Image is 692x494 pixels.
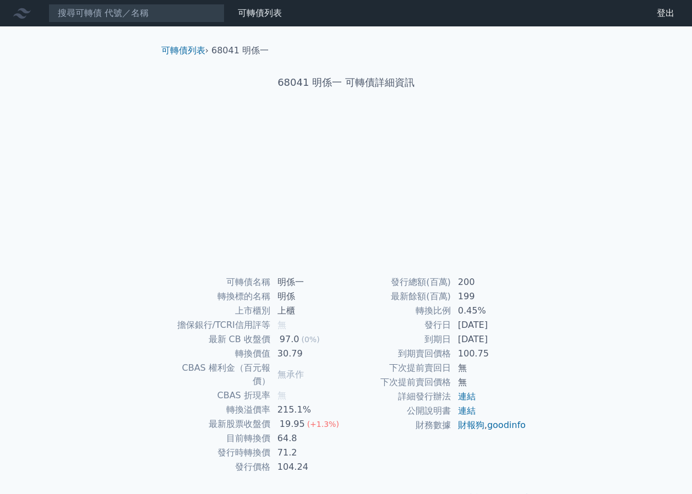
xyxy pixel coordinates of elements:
[346,404,451,418] td: 公開說明書
[451,304,527,318] td: 0.45%
[166,446,271,460] td: 發行時轉換價
[346,361,451,375] td: 下次提前賣回日
[161,44,209,57] li: ›
[487,420,526,430] a: goodinfo
[271,304,346,318] td: 上櫃
[451,418,527,432] td: ,
[346,304,451,318] td: 轉換比例
[277,418,307,431] div: 19.95
[451,375,527,389] td: 無
[346,418,451,432] td: 財務數據
[648,4,683,22] a: 登出
[346,332,451,347] td: 到期日
[277,333,302,346] div: 97.0
[166,460,271,474] td: 發行價格
[458,420,484,430] a: 財報狗
[271,403,346,417] td: 215.1%
[271,347,346,361] td: 30.79
[238,8,282,18] a: 可轉債列表
[451,275,527,289] td: 200
[166,289,271,304] td: 轉換標的名稱
[166,403,271,417] td: 轉換溢價率
[166,361,271,388] td: CBAS 權利金（百元報價）
[271,431,346,446] td: 64.8
[346,318,451,332] td: 發行日
[346,289,451,304] td: 最新餘額(百萬)
[277,320,286,330] span: 無
[166,332,271,347] td: 最新 CB 收盤價
[451,289,527,304] td: 199
[271,460,346,474] td: 104.24
[161,45,205,56] a: 可轉債列表
[451,332,527,347] td: [DATE]
[211,44,269,57] li: 68041 明係一
[166,347,271,361] td: 轉換價值
[166,388,271,403] td: CBAS 折現率
[271,275,346,289] td: 明係一
[271,446,346,460] td: 71.2
[166,417,271,431] td: 最新股票收盤價
[277,369,304,380] span: 無承作
[166,275,271,289] td: 可轉債名稱
[458,391,476,402] a: 連結
[271,289,346,304] td: 明係
[301,335,319,344] span: (0%)
[346,347,451,361] td: 到期賣回價格
[166,318,271,332] td: 擔保銀行/TCRI信用評等
[48,4,225,23] input: 搜尋可轉債 代號／名稱
[307,420,339,429] span: (+1.3%)
[346,275,451,289] td: 發行總額(百萬)
[451,347,527,361] td: 100.75
[152,75,540,90] h1: 68041 明係一 可轉債詳細資訊
[458,405,476,416] a: 連結
[451,318,527,332] td: [DATE]
[346,389,451,404] td: 詳細發行辦法
[277,390,286,400] span: 無
[166,431,271,446] td: 目前轉換價
[346,375,451,389] td: 下次提前賣回價格
[451,361,527,375] td: 無
[166,304,271,318] td: 上市櫃別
